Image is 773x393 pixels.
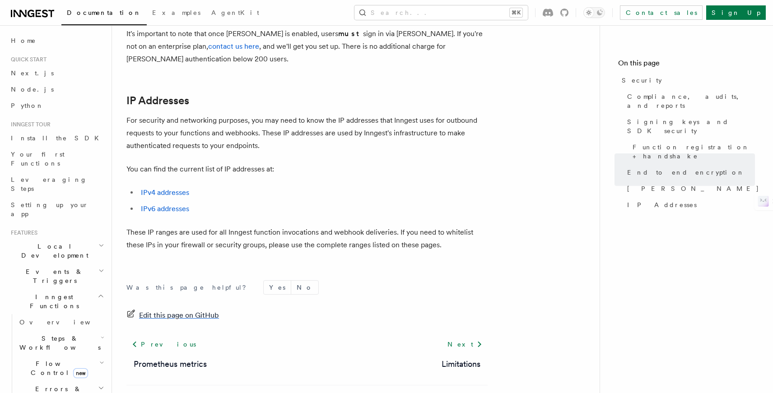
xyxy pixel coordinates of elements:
span: Overview [19,319,112,326]
a: IPv4 addresses [141,188,189,197]
span: new [73,368,88,378]
span: Leveraging Steps [11,176,87,192]
span: Local Development [7,242,98,260]
span: Signing keys and SDK security [627,117,755,135]
span: Quick start [7,56,47,63]
span: Compliance, audits, and reports [627,92,755,110]
kbd: ⌘K [510,8,522,17]
a: Limitations [442,358,480,370]
span: Python [11,102,44,109]
span: Node.js [11,86,54,93]
a: Edit this page on GitHub [126,309,219,322]
button: Inngest Functions [7,289,106,314]
a: IP Addresses [624,197,755,213]
span: Flow Control [16,359,99,377]
a: Your first Functions [7,146,106,171]
a: Home [7,32,106,49]
span: Inngest Functions [7,292,98,310]
a: contact us here [208,42,259,51]
a: Setting up your app [7,197,106,222]
a: Previous [126,336,201,352]
p: For security and networking purposes, you may need to know the IP addresses that Inngest uses for... [126,114,488,152]
button: No [291,281,318,294]
span: Features [7,229,37,236]
a: Leveraging Steps [7,171,106,197]
strong: must [338,29,363,38]
button: Flow Controlnew [16,356,106,381]
span: Edit this page on GitHub [139,309,219,322]
span: Inngest tour [7,121,51,128]
span: Install the SDK [11,134,104,142]
a: IP Addresses [126,94,189,107]
a: Examples [147,3,206,24]
p: You can find the current list of IP addresses at: [126,163,488,176]
a: IPv6 addresses [141,204,189,213]
span: Events & Triggers [7,267,98,285]
a: Next.js [7,65,106,81]
a: [PERSON_NAME] [624,180,755,197]
a: Overview [16,314,106,330]
button: Local Development [7,238,106,264]
a: Documentation [61,3,147,25]
a: Python [7,97,106,114]
a: Prometheus metrics [134,358,207,370]
a: Signing keys and SDK security [624,114,755,139]
p: It's important to note that once [PERSON_NAME] is enabled, users sign in via [PERSON_NAME]. If yo... [126,28,488,65]
a: Next [442,336,488,352]
span: Your first Functions [11,151,65,167]
a: Compliance, audits, and reports [624,88,755,114]
span: Security [622,76,662,85]
a: Security [618,72,755,88]
button: Search...⌘K [354,5,528,20]
a: Contact sales [620,5,703,20]
p: These IP ranges are used for all Inngest function invocations and webhook deliveries. If you need... [126,226,488,251]
span: Setting up your app [11,201,88,217]
span: Examples [152,9,200,16]
span: IP Addresses [627,200,697,209]
a: Function registration + handshake [629,139,755,164]
h4: On this page [618,58,755,72]
a: Node.js [7,81,106,97]
a: End to end encryption [624,164,755,180]
span: Documentation [67,9,141,16]
span: AgentKit [211,9,259,16]
p: Was this page helpful? [126,283,252,292]
a: Sign Up [706,5,766,20]
span: End to end encryption [627,168,745,177]
button: Steps & Workflows [16,330,106,356]
span: Function registration + handshake [633,143,755,161]
span: Next.js [11,69,54,77]
span: Home [11,36,36,45]
button: Events & Triggers [7,264,106,289]
span: Steps & Workflows [16,334,101,352]
a: AgentKit [206,3,265,24]
a: Install the SDK [7,130,106,146]
button: Toggle dark mode [583,7,605,18]
button: Yes [264,281,291,294]
span: [PERSON_NAME] [627,184,759,193]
